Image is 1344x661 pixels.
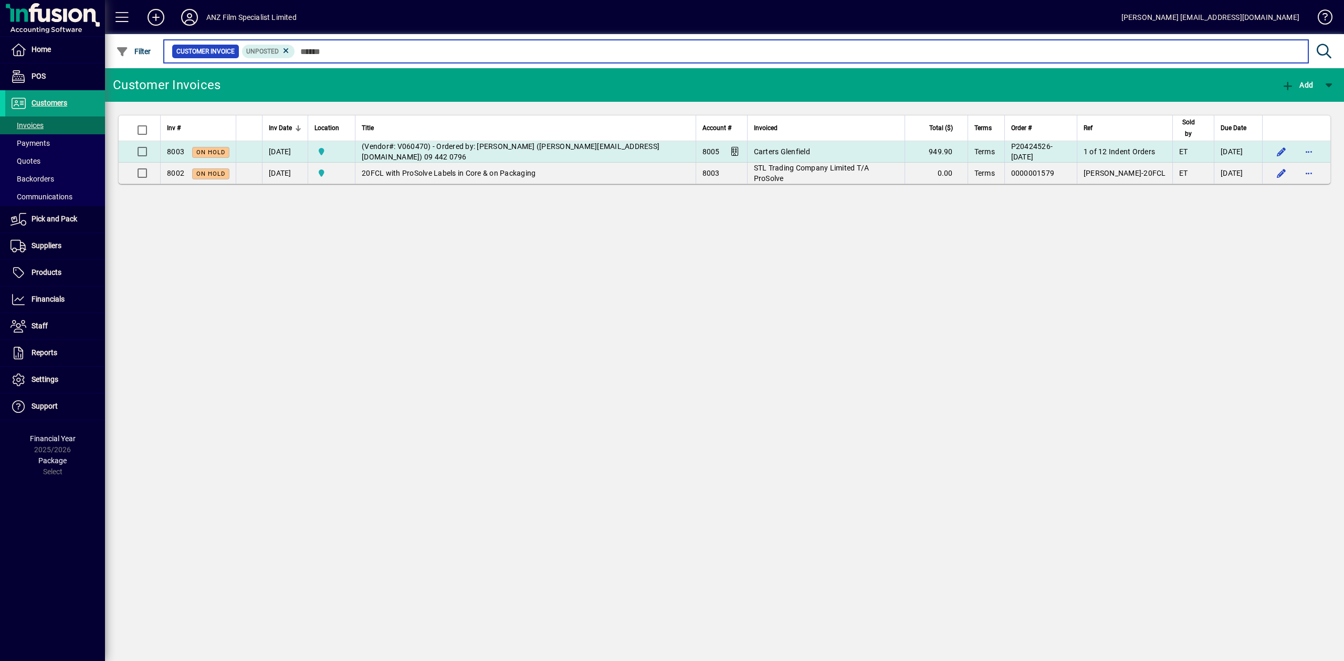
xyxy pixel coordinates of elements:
[31,402,58,410] span: Support
[5,233,105,259] a: Suppliers
[31,241,61,250] span: Suppliers
[5,152,105,170] a: Quotes
[113,42,154,61] button: Filter
[5,367,105,393] a: Settings
[905,141,968,163] td: 949.90
[31,295,65,303] span: Financials
[1221,122,1256,134] div: Due Date
[702,147,720,156] span: 8005
[30,434,76,443] span: Financial Year
[1084,122,1166,134] div: Ref
[974,169,995,177] span: Terms
[269,122,292,134] span: Inv Date
[1300,143,1317,160] button: More options
[1214,141,1262,163] td: [DATE]
[10,193,72,201] span: Communications
[206,9,297,26] div: ANZ Film Specialist Limited
[139,8,173,27] button: Add
[1221,122,1246,134] span: Due Date
[31,322,48,330] span: Staff
[974,122,992,134] span: Terms
[1084,169,1166,177] span: [PERSON_NAME]-20FCL
[5,63,105,90] a: POS
[5,286,105,313] a: Financials
[314,122,349,134] div: Location
[5,260,105,286] a: Products
[167,169,184,177] span: 8002
[1084,122,1093,134] span: Ref
[167,122,229,134] div: Inv #
[1084,147,1155,156] span: 1 of 12 Indent Orders
[167,122,181,134] span: Inv #
[362,142,659,161] span: (Vendor#: V060470) - Ordered by: [PERSON_NAME] ([PERSON_NAME][EMAIL_ADDRESS][DOMAIN_NAME]) 09 442...
[1214,163,1262,184] td: [DATE]
[173,8,206,27] button: Profile
[754,164,869,183] span: STL Trading Company Limited T/A ProSolve
[1011,142,1053,161] span: P20424526-[DATE]
[1282,81,1313,89] span: Add
[314,122,339,134] span: Location
[974,147,995,156] span: Terms
[31,215,77,223] span: Pick and Pack
[1273,143,1290,160] button: Edit
[702,122,741,134] div: Account #
[1179,169,1188,177] span: ET
[38,456,67,465] span: Package
[196,149,225,156] span: On hold
[10,175,54,183] span: Backorders
[5,393,105,420] a: Support
[1300,165,1317,182] button: More options
[31,268,61,276] span: Products
[754,122,778,134] span: Invoiced
[31,72,46,80] span: POS
[1179,147,1188,156] span: ET
[113,77,220,93] div: Customer Invoices
[246,48,279,55] span: Unposted
[5,188,105,206] a: Communications
[1121,9,1299,26] div: [PERSON_NAME] [EMAIL_ADDRESS][DOMAIN_NAME]
[1273,165,1290,182] button: Edit
[5,37,105,63] a: Home
[167,147,184,156] span: 8003
[362,122,689,134] div: Title
[929,122,953,134] span: Total ($)
[31,375,58,383] span: Settings
[362,169,535,177] span: 20FCL with ProSolve Labels in Core & on Packaging
[1011,169,1055,177] span: 0000001579
[5,170,105,188] a: Backorders
[5,206,105,232] a: Pick and Pack
[754,147,810,156] span: Carters Glenfield
[31,348,57,357] span: Reports
[702,169,720,177] span: 8003
[262,163,308,184] td: [DATE]
[10,157,40,165] span: Quotes
[116,47,151,56] span: Filter
[5,313,105,339] a: Staff
[176,46,235,57] span: Customer Invoice
[31,99,67,107] span: Customers
[905,163,968,184] td: 0.00
[1179,116,1198,140] span: Sold by
[1279,76,1316,94] button: Add
[5,116,105,134] a: Invoices
[5,340,105,366] a: Reports
[314,146,349,157] span: AKL Warehouse
[10,121,44,130] span: Invoices
[262,141,308,163] td: [DATE]
[911,122,962,134] div: Total ($)
[754,122,898,134] div: Invoiced
[5,134,105,152] a: Payments
[1179,116,1207,140] div: Sold by
[1310,2,1331,36] a: Knowledge Base
[242,45,295,58] mat-chip: Customer Invoice Status: Unposted
[362,122,374,134] span: Title
[314,167,349,179] span: AKL Warehouse
[702,122,731,134] span: Account #
[1011,122,1032,134] span: Order #
[31,45,51,54] span: Home
[1011,122,1070,134] div: Order #
[10,139,50,147] span: Payments
[196,170,225,177] span: On hold
[269,122,301,134] div: Inv Date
